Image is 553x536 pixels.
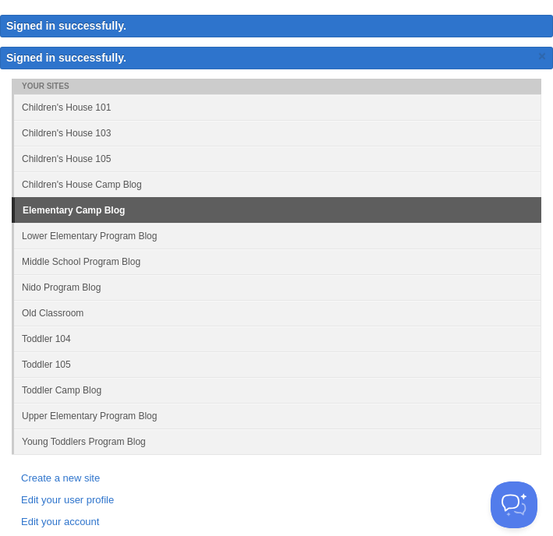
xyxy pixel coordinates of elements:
span: Signed in successfully. [6,51,126,64]
a: Create a new site [21,471,532,487]
a: Edit your user profile [21,492,532,509]
a: Toddler 104 [14,326,541,351]
a: Children's House 101 [14,94,541,120]
a: Middle School Program Blog [14,249,541,274]
a: Nido Program Blog [14,274,541,300]
li: Your Sites [12,79,541,94]
a: Edit your account [21,514,532,531]
a: Children's House 103 [14,120,541,146]
a: × [535,47,549,66]
a: Children's House 105 [14,146,541,171]
a: Children's House Camp Blog [14,171,541,197]
a: Young Toddlers Program Blog [14,428,541,454]
a: Toddler Camp Blog [14,377,541,403]
a: Toddler 105 [14,351,541,377]
a: Lower Elementary Program Blog [14,223,541,249]
a: Elementary Camp Blog [15,198,541,223]
a: Upper Elementary Program Blog [14,403,541,428]
a: Old Classroom [14,300,541,326]
iframe: Help Scout Beacon - Open [491,481,537,528]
